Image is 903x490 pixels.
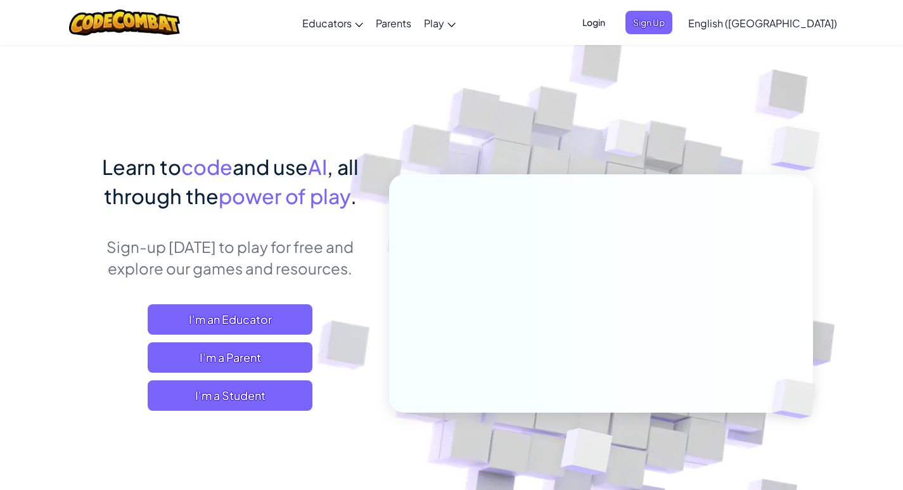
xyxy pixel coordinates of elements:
span: Learn to [102,154,181,179]
img: Overlap cubes [745,95,855,202]
span: Educators [302,16,352,30]
a: Parents [369,6,418,40]
span: and use [233,154,308,179]
a: English ([GEOGRAPHIC_DATA]) [682,6,843,40]
button: I'm a Student [148,380,312,411]
a: Play [418,6,462,40]
button: Sign Up [625,11,672,34]
button: Login [575,11,613,34]
p: Sign-up [DATE] to play for free and explore our games and resources. [91,236,370,279]
span: power of play [219,183,350,209]
a: I'm a Parent [148,342,312,373]
span: . [350,183,357,209]
a: I'm an Educator [148,304,312,335]
img: CodeCombat logo [69,10,180,35]
span: Play [424,16,444,30]
span: code [181,154,233,179]
img: Overlap cubes [580,94,672,189]
img: Overlap cubes [750,352,845,445]
span: AI [308,154,327,179]
a: Educators [296,6,369,40]
span: English ([GEOGRAPHIC_DATA]) [688,16,837,30]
